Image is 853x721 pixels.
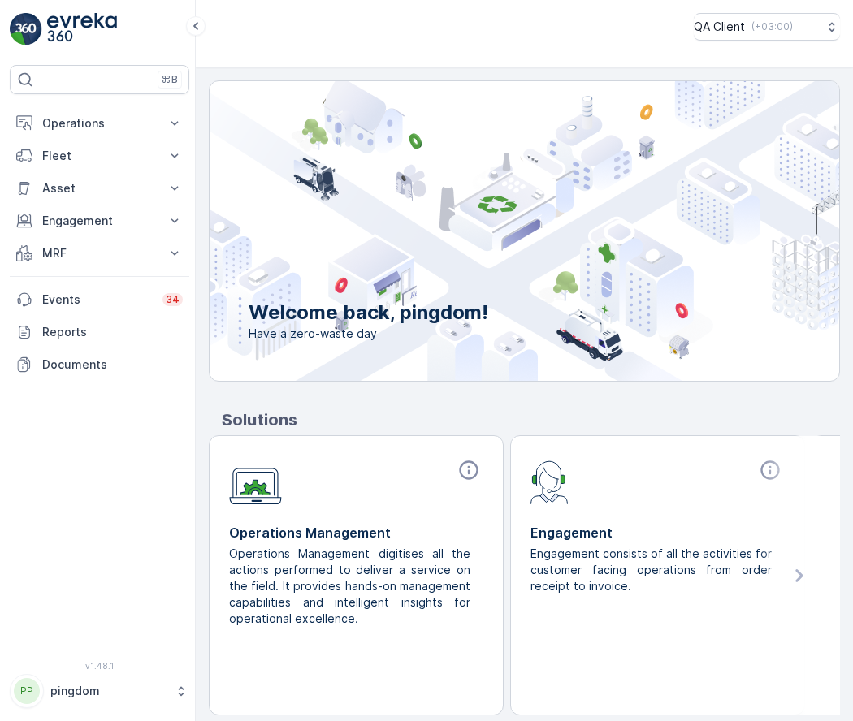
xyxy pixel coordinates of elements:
[10,172,189,205] button: Asset
[42,245,157,261] p: MRF
[10,283,189,316] a: Events34
[10,140,189,172] button: Fleet
[249,300,488,326] p: Welcome back, pingdom!
[10,237,189,270] button: MRF
[751,20,793,33] p: ( +03:00 )
[42,324,183,340] p: Reports
[47,13,117,45] img: logo_light-DOdMpM7g.png
[42,148,157,164] p: Fleet
[42,213,157,229] p: Engagement
[694,13,840,41] button: QA Client(+03:00)
[229,523,483,542] p: Operations Management
[530,523,785,542] p: Engagement
[530,546,772,594] p: Engagement consists of all the activities for customer facing operations from order receipt to in...
[42,291,153,308] p: Events
[229,459,282,505] img: module-icon
[10,348,189,381] a: Documents
[10,674,189,708] button: PPpingdom
[10,107,189,140] button: Operations
[229,546,470,627] p: Operations Management digitises all the actions performed to deliver a service on the field. It p...
[249,326,488,342] span: Have a zero-waste day
[42,356,183,373] p: Documents
[222,408,840,432] p: Solutions
[162,73,178,86] p: ⌘B
[136,81,839,381] img: city illustration
[10,661,189,671] span: v 1.48.1
[14,678,40,704] div: PP
[42,115,157,132] p: Operations
[694,19,745,35] p: QA Client
[10,205,189,237] button: Engagement
[10,13,42,45] img: logo
[530,459,569,504] img: module-icon
[166,293,180,306] p: 34
[42,180,157,196] p: Asset
[10,316,189,348] a: Reports
[50,683,167,699] p: pingdom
